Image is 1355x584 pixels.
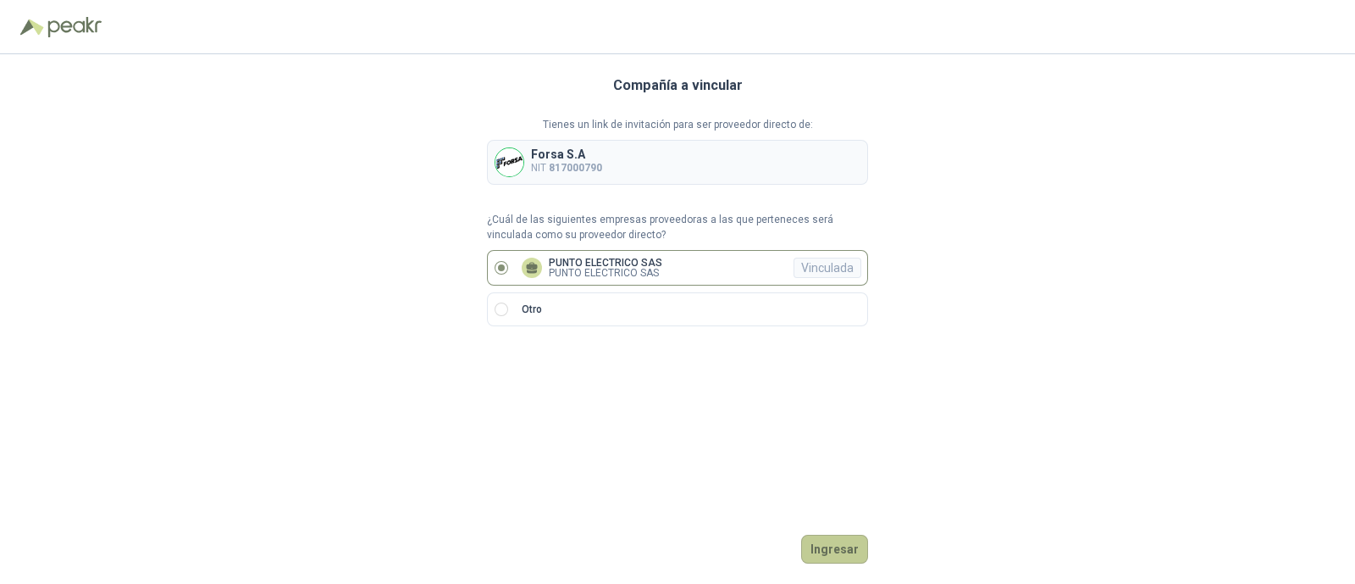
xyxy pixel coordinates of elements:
[487,212,868,244] p: ¿Cuál de las siguientes empresas proveedoras a las que perteneces será vinculada como su proveedo...
[801,535,868,564] button: Ingresar
[549,162,602,174] b: 817000790
[549,258,662,268] p: PUNTO ELECTRICO SAS
[487,117,868,133] p: Tienes un link de invitación para ser proveedor directo de:
[20,19,44,36] img: Logo
[613,75,743,97] h3: Compañía a vincular
[531,160,602,176] p: NIT
[549,268,662,278] p: PUNTO ELECTRICO SAS
[47,17,102,37] img: Peakr
[495,148,523,176] img: Company Logo
[522,302,542,318] p: Otro
[531,148,602,160] p: Forsa S.A
[794,258,861,278] div: Vinculada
